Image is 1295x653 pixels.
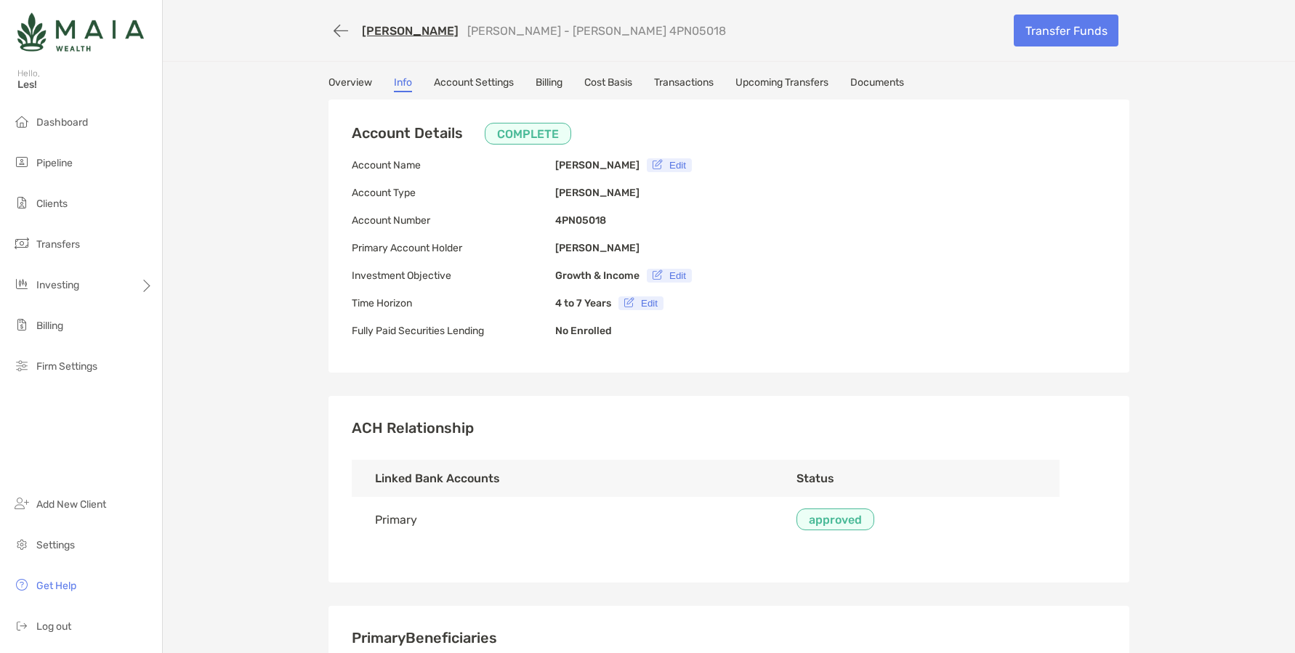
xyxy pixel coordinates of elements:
[735,76,828,92] a: Upcoming Transfers
[13,113,31,130] img: dashboard icon
[13,316,31,333] img: billing icon
[1014,15,1118,46] a: Transfer Funds
[36,320,63,332] span: Billing
[352,267,555,285] p: Investment Objective
[13,535,31,553] img: settings icon
[809,511,862,529] p: approved
[13,235,31,252] img: transfers icon
[352,156,555,174] p: Account Name
[17,78,153,91] span: Les!
[13,153,31,171] img: pipeline icon
[36,360,97,373] span: Firm Settings
[352,294,555,312] p: Time Horizon
[13,357,31,374] img: firm-settings icon
[555,187,640,199] b: [PERSON_NAME]
[584,76,632,92] a: Cost Basis
[17,6,144,58] img: Zoe Logo
[36,238,80,251] span: Transfers
[555,214,606,227] b: 4PN05018
[352,239,555,257] p: Primary Account Holder
[467,24,726,38] p: [PERSON_NAME] - [PERSON_NAME] 4PN05018
[36,279,79,291] span: Investing
[654,76,714,92] a: Transactions
[352,322,555,340] p: Fully Paid Securities Lending
[555,269,640,282] b: Growth & Income
[555,242,640,254] b: [PERSON_NAME]
[36,620,71,633] span: Log out
[13,194,31,211] img: clients icon
[850,76,904,92] a: Documents
[36,116,88,129] span: Dashboard
[352,211,555,230] p: Account Number
[362,24,459,38] a: [PERSON_NAME]
[328,76,372,92] a: Overview
[647,269,692,283] button: Edit
[773,460,1060,497] th: Status
[36,198,68,210] span: Clients
[13,495,31,512] img: add_new_client icon
[352,123,571,145] h3: Account Details
[36,157,73,169] span: Pipeline
[352,497,773,542] td: Primary
[555,325,612,337] b: No Enrolled
[555,159,640,171] b: [PERSON_NAME]
[13,576,31,593] img: get-help icon
[36,498,106,511] span: Add New Client
[647,158,692,172] button: Edit
[536,76,562,92] a: Billing
[352,184,555,202] p: Account Type
[13,275,31,293] img: investing icon
[13,617,31,634] img: logout icon
[36,580,76,592] span: Get Help
[36,539,75,551] span: Settings
[618,296,663,310] button: Edit
[555,297,611,309] b: 4 to 7 Years
[434,76,514,92] a: Account Settings
[497,125,559,143] p: COMPLETE
[352,629,497,646] span: Primary Beneficiaries
[352,460,773,497] th: Linked Bank Accounts
[352,419,1106,437] h3: ACH Relationship
[394,76,412,92] a: Info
